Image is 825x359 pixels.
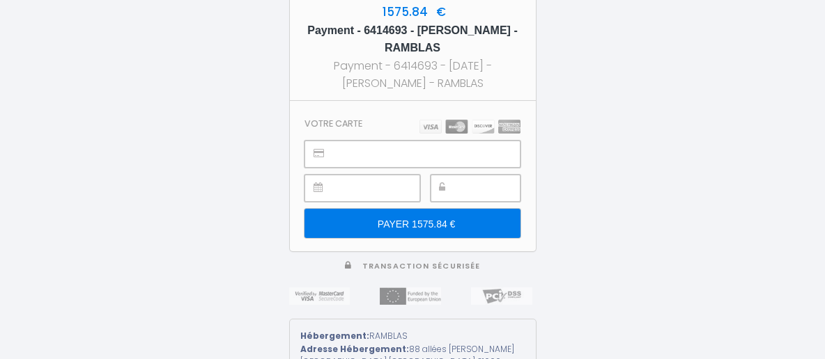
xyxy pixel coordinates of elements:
span: Transaction sécurisée [362,261,480,271]
div: Payment - 6414693 - [DATE] - [PERSON_NAME] - RAMBLAS [302,57,523,92]
iframe: Cadre sécurisé pour la saisie du code de sécurité CVC [462,175,520,201]
iframe: Cadre sécurisé pour la saisie de la date d'expiration [336,175,419,201]
span: 1575.84 € [379,3,446,20]
div: RAMBLAS [300,330,525,343]
iframe: Cadre sécurisé pour la saisie du numéro de carte [336,141,519,167]
input: PAYER 1575.84 € [304,209,520,238]
h3: Votre carte [304,118,362,129]
img: carts.png [419,120,521,134]
strong: Hébergement: [300,330,369,342]
strong: Adresse Hébergement: [300,343,409,355]
h5: Payment - 6414693 - [PERSON_NAME] - RAMBLAS [302,22,523,58]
